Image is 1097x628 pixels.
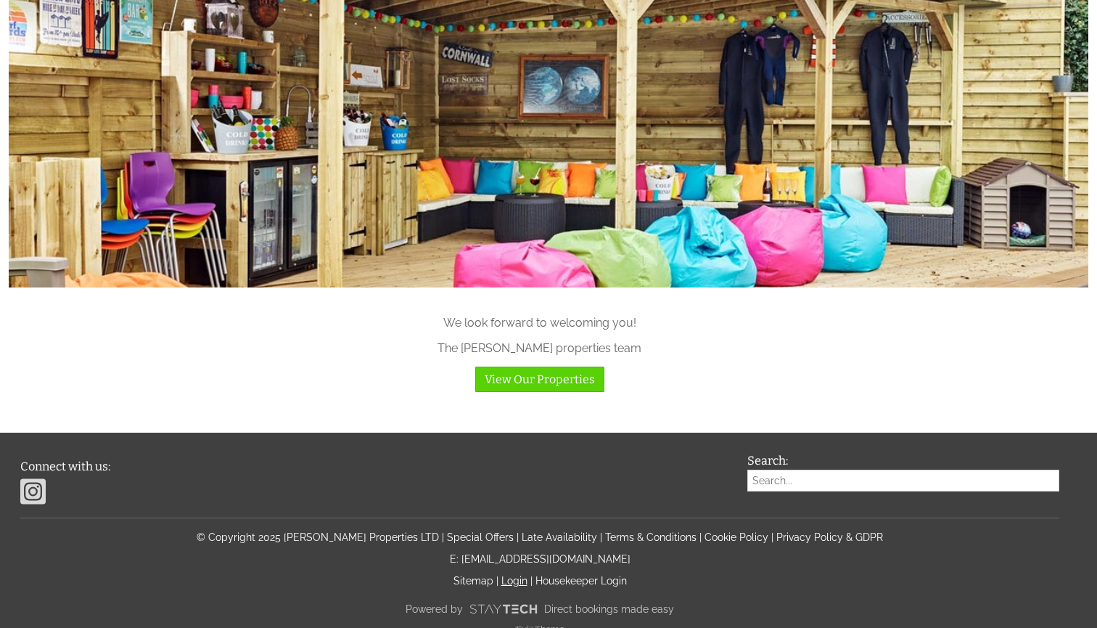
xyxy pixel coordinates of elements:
[699,531,702,543] span: |
[517,531,519,543] span: |
[453,575,493,587] a: Sitemap
[469,600,538,618] img: scrumpy.png
[530,575,533,587] span: |
[496,575,498,587] span: |
[20,477,46,506] img: Instagram
[245,341,834,355] p: The [PERSON_NAME] properties team
[704,531,768,543] a: Cookie Policy
[20,597,1059,621] a: Powered byDirect bookings made easy
[600,531,602,543] span: |
[501,575,527,587] a: Login
[450,553,630,565] a: E: [EMAIL_ADDRESS][DOMAIN_NAME]
[747,470,1059,492] input: Search...
[605,531,697,543] a: Terms & Conditions
[442,531,444,543] span: |
[197,531,439,543] a: © Copyright 2025 [PERSON_NAME] Properties LTD
[747,454,1059,468] h3: Search:
[776,531,883,543] a: Privacy Policy & GDPR
[771,531,773,543] span: |
[20,460,727,473] h3: Connect with us:
[475,367,604,392] a: View Our Properties
[447,531,514,543] a: Special Offers
[245,316,834,330] p: We look forward to welcoming you!
[535,575,627,587] a: Housekeeper Login
[522,531,597,543] a: Late Availability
